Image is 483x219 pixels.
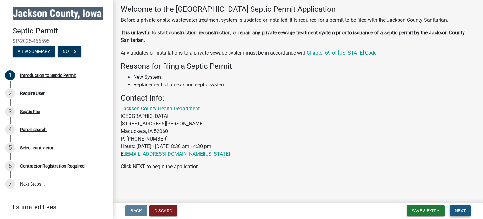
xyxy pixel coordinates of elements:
[121,16,475,24] p: Before a private onsite wastewater treatment system is updated or installed, it is required for a...
[20,164,85,168] div: Contractor Registration Required
[149,205,177,216] button: Discard
[5,201,103,213] a: Estimated Fees
[13,7,103,20] img: Jackson County, Iowa
[5,161,15,171] div: 6
[121,163,475,170] p: Click NEXT to begin the application.
[13,49,55,54] wm-modal-confirm: Summary
[5,88,15,98] div: 2
[407,205,445,216] button: Save & Exit
[20,146,53,150] div: Select contractor
[133,73,475,81] li: New System
[307,50,376,56] a: Chapter 69 of [US_STATE] Code
[121,105,475,158] p: [GEOGRAPHIC_DATA] [STREET_ADDRESS][PERSON_NAME] Maquoketa, IA 52060 P: [PHONE_NUMBER] Hours: [DAT...
[13,46,55,57] button: View Summary
[412,208,436,213] span: Save & Exit
[20,73,76,78] div: Introduction to Septic Permit
[13,38,101,44] span: SP-2025-466595
[5,179,15,189] div: 7
[450,205,471,216] button: Next
[20,91,45,95] div: Require User
[121,5,475,14] h4: Welcome to the [GEOGRAPHIC_DATA] Septic Permit Application
[133,81,475,89] li: Replacement of an existing septic system
[13,26,108,36] h4: Septic Permit
[125,205,147,216] button: Back
[5,107,15,117] div: 3
[20,109,40,114] div: Septic Fee
[121,62,475,71] h4: Reasons for filing a Septic Permit
[121,49,475,57] p: Any updates or installations to a private sewage system must be in accordance with .
[455,208,466,213] span: Next
[130,208,142,213] span: Back
[121,94,475,103] h4: Contact Info:
[58,46,81,57] button: Notes
[5,143,15,153] div: 5
[125,151,230,157] a: [EMAIL_ADDRESS][DOMAIN_NAME][US_STATE]
[121,30,465,43] strong: It is unlawful to start construction, reconstruction, or repair any private sewage treatment syst...
[58,49,81,54] wm-modal-confirm: Notes
[5,70,15,80] div: 1
[5,124,15,135] div: 4
[121,106,200,112] a: Jackson County Health Department
[20,127,47,132] div: Parcel search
